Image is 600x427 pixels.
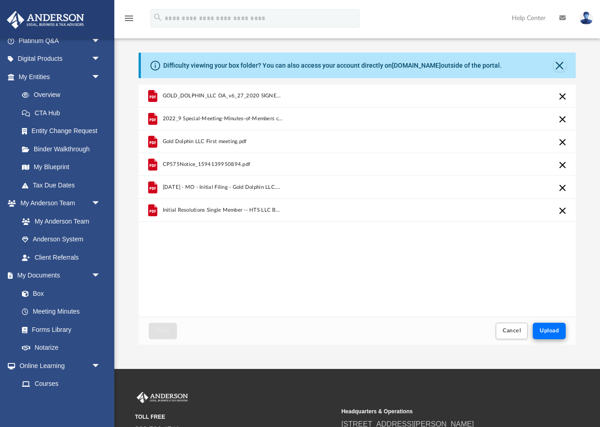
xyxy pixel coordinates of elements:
[6,267,110,285] a: My Documentsarrow_drop_down
[13,339,110,357] a: Notarize
[13,158,110,176] a: My Blueprint
[6,194,110,213] a: My Anderson Teamarrow_drop_down
[91,68,110,86] span: arrow_drop_down
[533,323,566,339] button: Upload
[139,85,576,345] div: Upload
[91,194,110,213] span: arrow_drop_down
[163,161,251,167] span: CP575Notice_1594139950894.pdf
[91,267,110,285] span: arrow_drop_down
[557,114,568,125] button: Cancel this upload
[557,205,568,216] button: Cancel this upload
[13,176,114,194] a: Tax Due Dates
[153,12,163,22] i: search
[13,303,110,321] a: Meeting Minutes
[91,357,110,375] span: arrow_drop_down
[13,86,114,104] a: Overview
[13,284,105,303] a: Box
[91,50,110,69] span: arrow_drop_down
[13,320,105,339] a: Forms Library
[503,328,521,333] span: Cancel
[553,59,566,72] button: Close
[123,17,134,24] a: menu
[4,11,87,29] img: Anderson Advisors Platinum Portal
[163,61,502,70] div: Difficulty viewing your box folder? You can also access your account directly on outside of the p...
[91,32,110,50] span: arrow_drop_down
[163,93,283,99] span: GOLD_DOLPHIN_LLC OA_v6_27_2020 SIGNED.pdf
[155,328,170,333] span: Close
[6,32,114,50] a: Platinum Q&Aarrow_drop_down
[123,13,134,24] i: menu
[13,212,105,230] a: My Anderson Team
[6,50,114,68] a: Digital Productsarrow_drop_down
[13,248,110,267] a: Client Referrals
[6,357,110,375] a: Online Learningarrow_drop_down
[149,323,177,339] button: Close
[496,323,528,339] button: Cancel
[13,393,105,411] a: Video Training
[139,85,576,317] div: grid
[13,230,110,249] a: Anderson System
[579,11,593,25] img: User Pic
[13,140,114,158] a: Binder Walkthrough
[557,182,568,193] button: Cancel this upload
[163,207,283,213] span: Initial Resolutions Single Member -- HTS LLC BASIC Clients -- Gold Dolphin LLC.pdf
[557,137,568,148] button: Cancel this upload
[13,375,110,393] a: Courses
[163,116,283,122] span: 2022_9 Special-Meeting-Minutes-of-Members copy.pdf
[135,413,335,421] small: TOLL FREE
[13,104,114,122] a: CTA Hub
[135,392,190,404] img: Anderson Advisors Platinum Portal
[540,328,559,333] span: Upload
[163,139,247,144] span: Gold Dolphin LLC First meeting.pdf
[392,62,441,69] a: [DOMAIN_NAME]
[557,91,568,102] button: Cancel this upload
[163,184,283,190] span: [DATE] - MO - Initial Filing - Gold Dolphin LLC.pdf
[557,160,568,171] button: Cancel this upload
[13,122,114,140] a: Entity Change Request
[6,68,114,86] a: My Entitiesarrow_drop_down
[341,407,541,416] small: Headquarters & Operations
